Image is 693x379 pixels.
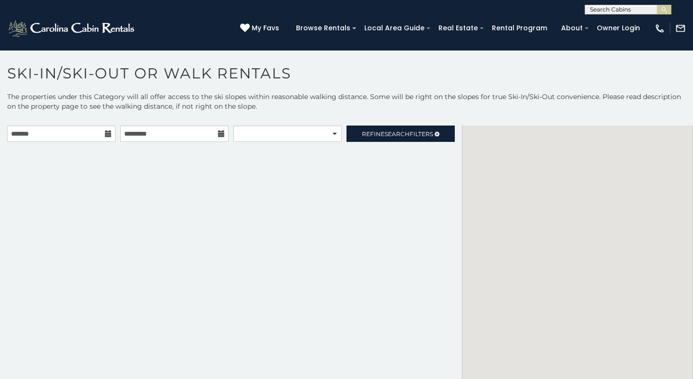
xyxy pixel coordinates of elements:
img: mail-regular-white.png [675,23,686,34]
span: My Favs [252,23,279,33]
a: Local Area Guide [359,21,429,36]
a: About [556,21,588,36]
img: phone-regular-white.png [654,23,665,34]
a: Rental Program [487,21,552,36]
a: Browse Rentals [291,21,355,36]
a: My Favs [240,23,282,34]
a: Owner Login [592,21,645,36]
img: White-1-2.png [7,19,137,38]
a: RefineSearchFilters [346,126,455,142]
a: Real Estate [434,21,483,36]
span: Refine Filters [362,130,433,138]
span: Search [385,130,410,138]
